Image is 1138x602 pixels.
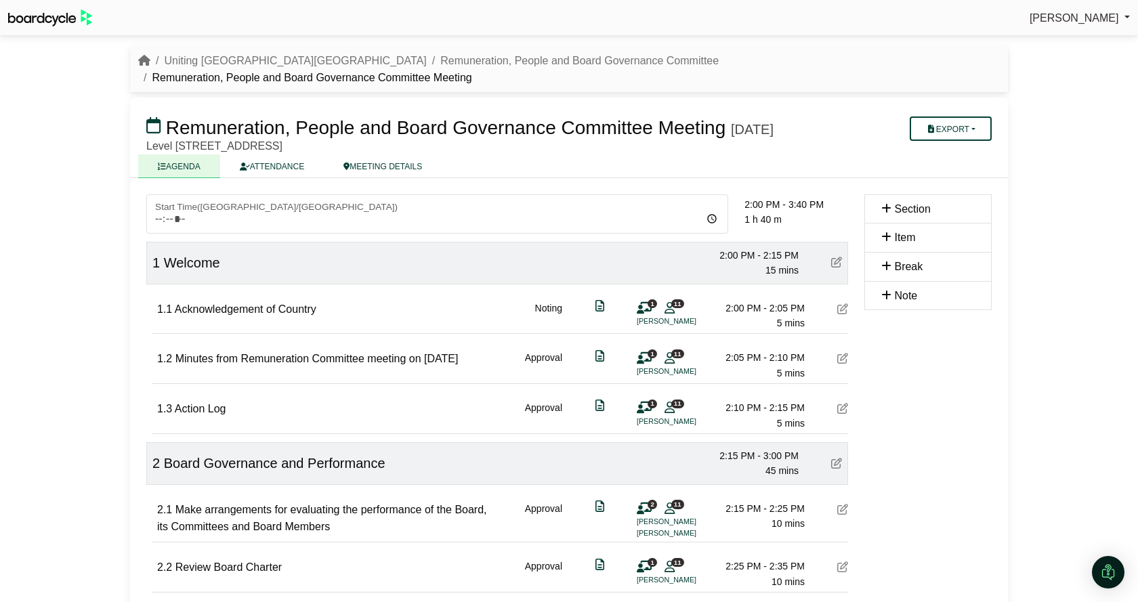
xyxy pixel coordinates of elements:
[894,232,915,243] span: Item
[138,69,472,87] li: Remuneration, People and Board Governance Committee Meeting
[138,52,1000,87] nav: breadcrumb
[648,349,657,358] span: 1
[164,456,385,471] span: Board Governance and Performance
[637,516,738,528] li: [PERSON_NAME]
[671,558,684,567] span: 11
[671,299,684,308] span: 11
[704,448,799,463] div: 2:15 PM - 3:00 PM
[710,400,805,415] div: 2:10 PM - 2:15 PM
[157,504,487,533] span: Make arrangements for evaluating the performance of the Board, its Committees and Board Members
[765,465,799,476] span: 45 mins
[152,255,160,270] span: 1
[777,318,805,328] span: 5 mins
[710,350,805,365] div: 2:05 PM - 2:10 PM
[731,121,774,137] div: [DATE]
[164,255,220,270] span: Welcome
[1030,9,1130,27] a: [PERSON_NAME]
[710,501,805,516] div: 2:15 PM - 2:25 PM
[744,214,781,225] span: 1 h 40 m
[777,418,805,429] span: 5 mins
[765,265,799,276] span: 15 mins
[440,55,719,66] a: Remuneration, People and Board Governance Committee
[525,559,562,589] div: Approval
[648,299,657,308] span: 1
[772,576,805,587] span: 10 mins
[637,316,738,327] li: [PERSON_NAME]
[175,403,226,414] span: Action Log
[157,303,172,315] span: 1.1
[175,353,459,364] span: Minutes from Remuneration Committee meeting on [DATE]
[894,203,930,215] span: Section
[637,366,738,377] li: [PERSON_NAME]
[525,501,562,540] div: Approval
[146,140,282,152] span: Level [STREET_ADDRESS]
[152,456,160,471] span: 2
[648,400,657,408] span: 1
[1092,556,1124,588] div: Open Intercom Messenger
[535,301,562,331] div: Noting
[671,500,684,509] span: 11
[894,290,917,301] span: Note
[175,561,282,573] span: Review Board Charter
[671,400,684,408] span: 11
[166,117,725,138] span: Remuneration, People and Board Governance Committee Meeting
[175,303,316,315] span: Acknowledgement of Country
[324,154,442,178] a: MEETING DETAILS
[910,116,992,141] button: Export
[220,154,324,178] a: ATTENDANCE
[671,349,684,358] span: 11
[138,154,220,178] a: AGENDA
[704,248,799,263] div: 2:00 PM - 2:15 PM
[637,574,738,586] li: [PERSON_NAME]
[157,353,172,364] span: 1.2
[744,197,848,212] div: 2:00 PM - 3:40 PM
[648,500,657,509] span: 2
[777,368,805,379] span: 5 mins
[525,400,562,431] div: Approval
[525,350,562,381] div: Approval
[1030,12,1119,24] span: [PERSON_NAME]
[710,559,805,574] div: 2:25 PM - 2:35 PM
[157,504,172,515] span: 2.1
[157,561,172,573] span: 2.2
[710,301,805,316] div: 2:00 PM - 2:05 PM
[8,9,92,26] img: BoardcycleBlackGreen-aaafeed430059cb809a45853b8cf6d952af9d84e6e89e1f1685b34bfd5cb7d64.svg
[637,528,738,539] li: [PERSON_NAME]
[637,416,738,427] li: [PERSON_NAME]
[157,403,172,414] span: 1.3
[648,558,657,567] span: 1
[772,518,805,529] span: 10 mins
[164,55,426,66] a: Uniting [GEOGRAPHIC_DATA][GEOGRAPHIC_DATA]
[894,261,923,272] span: Break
